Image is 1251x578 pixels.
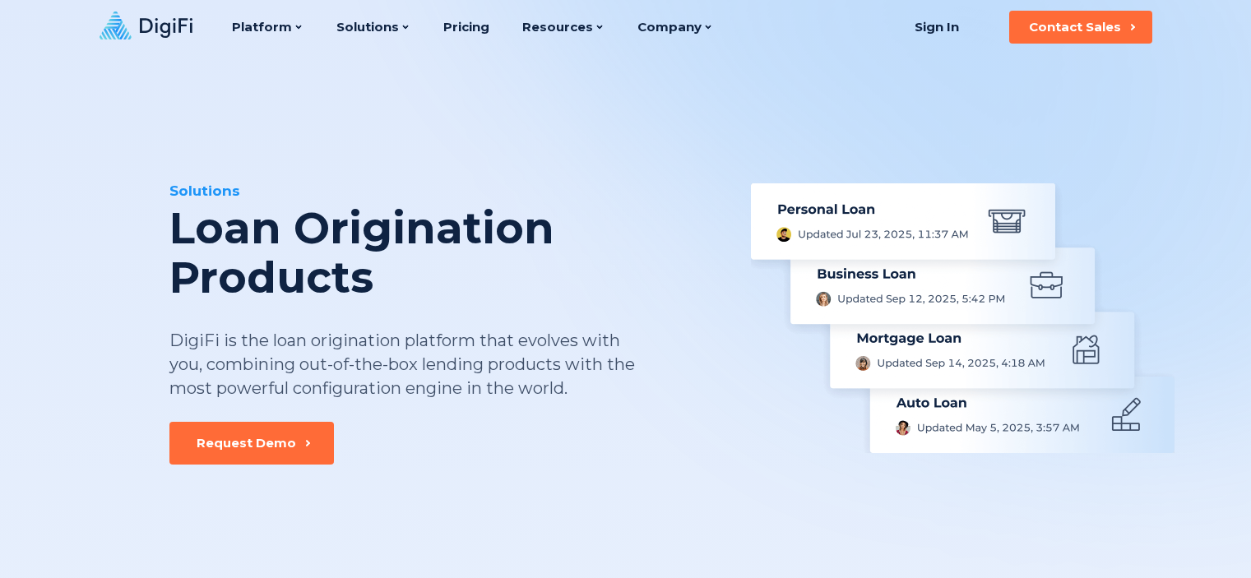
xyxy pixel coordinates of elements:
[197,435,296,451] div: Request Demo
[895,11,980,44] a: Sign In
[169,422,334,465] button: Request Demo
[1009,11,1152,44] button: Contact Sales
[1029,19,1121,35] div: Contact Sales
[169,181,722,201] div: Solutions
[169,329,637,400] div: DigiFi is the loan origination platform that evolves with you, combining out-of-the-box lending p...
[169,204,722,303] div: Loan Origination Products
